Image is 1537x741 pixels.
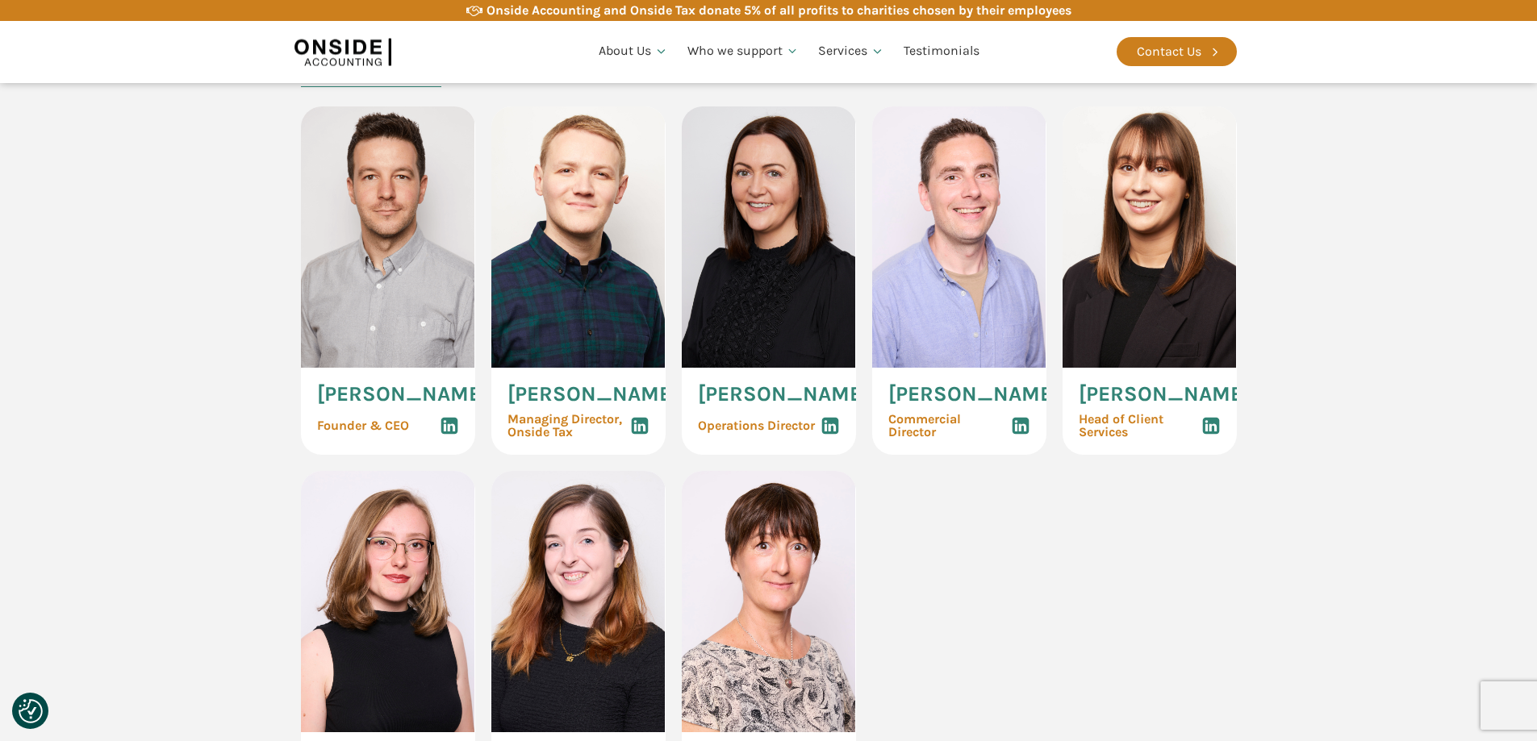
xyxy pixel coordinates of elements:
span: [PERSON_NAME] [507,384,679,405]
div: Contact Us [1137,41,1201,62]
span: [PERSON_NAME] [888,384,1059,405]
button: Consent Preferences [19,699,43,723]
img: Onside Accounting [294,33,391,70]
a: About Us [589,24,678,79]
span: [PERSON_NAME] [317,384,488,405]
span: Head of Client Services [1079,413,1201,439]
a: Who we support [678,24,809,79]
span: Operations Director [698,419,815,432]
a: Testimonials [894,24,989,79]
span: [PERSON_NAME] [698,384,869,405]
span: Managing Director, Onside Tax [507,413,622,439]
a: Contact Us [1117,37,1237,66]
img: Revisit consent button [19,699,43,723]
span: [PERSON_NAME] [1079,384,1250,405]
span: Commercial Director [888,413,1011,439]
a: Services [808,24,894,79]
span: Founder & CEO [317,419,409,432]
